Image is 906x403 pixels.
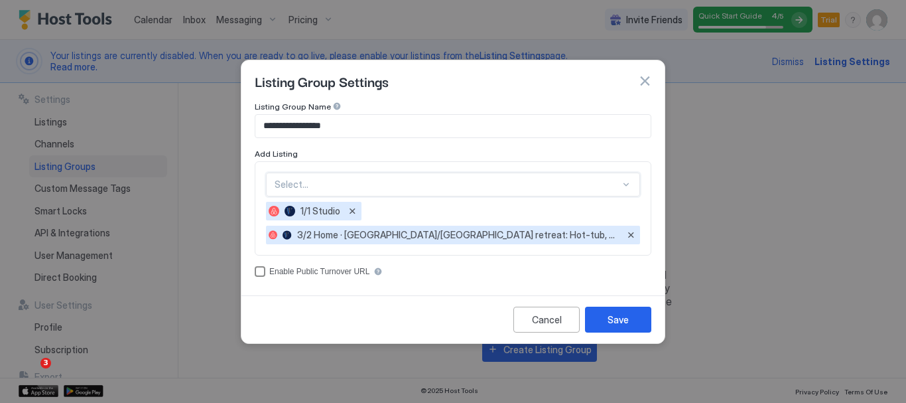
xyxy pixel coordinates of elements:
[255,149,298,159] span: Add Listing
[255,115,651,137] input: Input Field
[513,307,580,333] button: Cancel
[585,307,651,333] button: Save
[255,71,389,91] span: Listing Group Settings
[269,267,369,276] div: Enable Public Turnover URL
[624,228,637,242] button: Remove
[255,266,651,277] div: accessCode
[40,358,51,368] span: 3
[300,205,340,217] span: 1/1 Studio
[608,313,629,327] div: Save
[532,313,562,327] div: Cancel
[297,229,619,241] span: 3/2 Home · [GEOGRAPHIC_DATA]/[GEOGRAPHIC_DATA] retreat: Hot-tub, Massage chair
[13,358,45,390] iframe: Intercom live chat
[255,102,331,112] span: Listing Group Name
[346,204,359,218] button: Remove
